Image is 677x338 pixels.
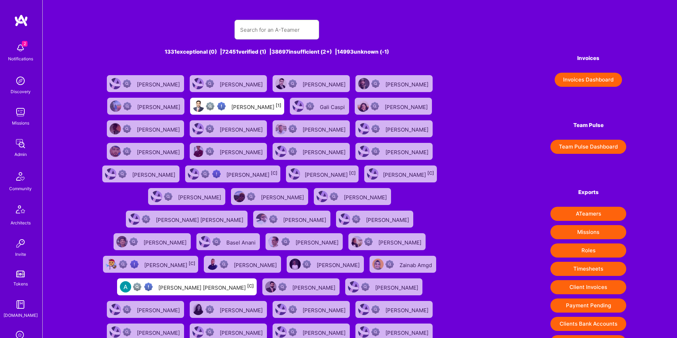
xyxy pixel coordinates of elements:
[123,79,131,88] img: Not Scrubbed
[367,168,378,180] img: User Avatar
[320,102,346,111] div: Gali Caspi
[137,124,181,133] div: [PERSON_NAME]
[375,282,420,291] div: [PERSON_NAME]
[123,305,131,314] img: Not Scrubbed
[132,169,177,179] div: [PERSON_NAME]
[123,147,131,156] img: Not Scrubbed
[247,283,254,289] sup: [C]
[193,101,204,112] img: User Avatar
[137,102,182,111] div: [PERSON_NAME]
[358,326,370,338] img: User Avatar
[206,305,214,314] img: Not Scrubbed
[137,79,181,88] div: [PERSON_NAME]
[361,163,440,185] a: User Avatar[PERSON_NAME][C]
[358,304,370,315] img: User Avatar
[193,326,204,338] img: User Avatar
[330,192,338,201] img: Not Scrubbed
[270,117,353,140] a: User AvatarNot Scrubbed[PERSON_NAME]
[271,170,277,176] sup: [C]
[14,151,27,158] div: Admin
[268,236,280,247] img: User Avatar
[234,260,278,269] div: [PERSON_NAME]
[353,298,435,321] a: User AvatarNot Scrubbed[PERSON_NAME]
[189,261,195,266] sup: [C]
[256,213,267,225] img: User Avatar
[129,237,138,246] img: Not Scrubbed
[555,73,622,87] button: Invoices Dashboard
[550,262,626,276] button: Timesheets
[13,297,28,312] img: guide book
[105,168,116,180] img: User Avatar
[303,79,347,88] div: [PERSON_NAME]
[348,281,359,292] img: User Avatar
[144,237,188,246] div: [PERSON_NAME]
[187,298,270,321] a: User AvatarNot Scrubbed[PERSON_NAME]
[228,185,311,208] a: User AvatarNot Scrubbed[PERSON_NAME]
[123,328,131,336] img: Not Scrubbed
[123,125,131,133] img: Not Scrubbed
[295,237,340,246] div: [PERSON_NAME]
[371,79,380,88] img: Not Scrubbed
[129,213,140,225] img: User Avatar
[344,192,388,201] div: [PERSON_NAME]
[110,123,121,134] img: User Avatar
[220,79,264,88] div: [PERSON_NAME]
[104,140,187,163] a: User AvatarNot Scrubbed[PERSON_NAME]
[305,169,356,179] div: [PERSON_NAME]
[371,147,380,156] img: Not Scrubbed
[104,72,187,95] a: User AvatarNot Scrubbed[PERSON_NAME]
[12,119,29,127] div: Missions
[22,41,28,47] span: 2
[276,103,281,108] sup: [1]
[292,282,337,291] div: [PERSON_NAME]
[371,328,380,336] img: Not Scrubbed
[270,140,353,163] a: User AvatarNot Scrubbed[PERSON_NAME]
[234,191,245,202] img: User Avatar
[187,72,270,95] a: User AvatarNot Scrubbed[PERSON_NAME]
[240,21,313,39] input: Search for an A-Teamer
[220,124,264,133] div: [PERSON_NAME]
[303,124,347,133] div: [PERSON_NAME]
[358,101,369,112] img: User Avatar
[288,328,297,336] img: Not Scrubbed
[353,117,435,140] a: User AvatarNot Scrubbed[PERSON_NAME]
[550,55,626,61] h4: Invoices
[187,117,270,140] a: User AvatarNot Scrubbed[PERSON_NAME]
[289,259,301,270] img: User Avatar
[178,192,222,201] div: [PERSON_NAME]
[188,168,199,180] img: User Avatar
[207,259,218,270] img: User Avatar
[110,101,121,112] img: User Avatar
[306,102,314,110] img: Not Scrubbed
[164,192,172,201] img: Not Scrubbed
[275,304,287,315] img: User Avatar
[110,326,121,338] img: User Avatar
[118,170,127,178] img: Not Scrubbed
[353,72,435,95] a: User AvatarNot Scrubbed[PERSON_NAME]
[120,281,131,292] img: User Avatar
[284,253,367,276] a: User AvatarNot Scrubbed[PERSON_NAME]
[193,123,204,134] img: User Avatar
[187,140,270,163] a: User AvatarNot Scrubbed[PERSON_NAME]
[372,259,384,270] img: User Avatar
[201,253,284,276] a: User AvatarNot Scrubbed[PERSON_NAME]
[13,137,28,151] img: admin teamwork
[358,123,370,134] img: User Avatar
[289,168,300,180] img: User Avatar
[123,208,250,230] a: User AvatarNot Scrubbed[PERSON_NAME] [PERSON_NAME]
[358,78,370,89] img: User Avatar
[263,230,346,253] a: User AvatarNot Scrubbed[PERSON_NAME]
[288,147,297,156] img: Not Scrubbed
[311,185,394,208] a: User AvatarNot Scrubbed[PERSON_NAME]
[317,260,361,269] div: [PERSON_NAME]
[226,169,277,179] div: [PERSON_NAME]
[550,298,626,313] button: Payment Pending
[250,208,333,230] a: User AvatarNot Scrubbed[PERSON_NAME]
[9,185,32,192] div: Community
[220,147,264,156] div: [PERSON_NAME]
[293,101,304,112] img: User Avatar
[371,305,380,314] img: Not Scrubbed
[342,276,425,298] a: User AvatarNot Scrubbed[PERSON_NAME]
[231,102,281,111] div: [PERSON_NAME]
[145,185,228,208] a: User AvatarNot Scrubbed[PERSON_NAME]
